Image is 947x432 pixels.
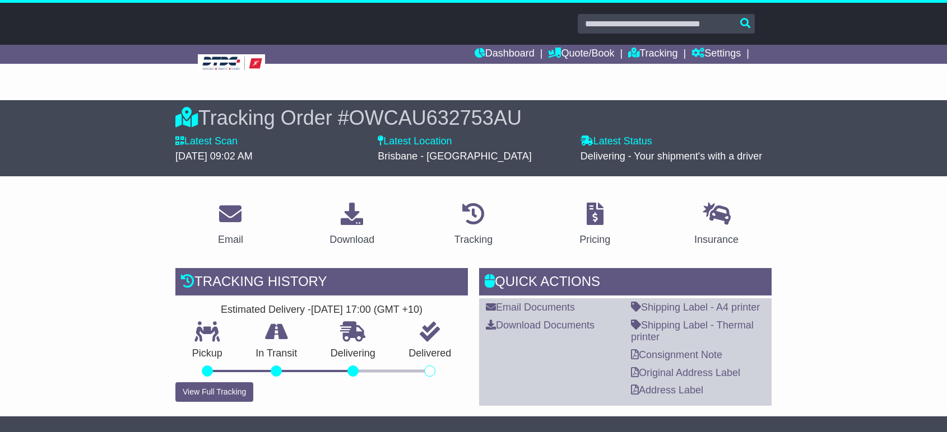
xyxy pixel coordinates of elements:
label: Latest Scan [175,135,238,148]
div: Tracking Order # [175,106,772,130]
span: OWCAU632753AU [349,106,522,129]
p: Pickup [175,348,239,360]
div: Download [329,232,374,247]
div: Email [218,232,243,247]
label: Latest Location [378,135,452,148]
span: Brisbane - [GEOGRAPHIC_DATA] [378,151,531,162]
p: In Transit [239,348,314,360]
a: Tracking [447,199,500,251]
span: [DATE] 09:02 AM [175,151,253,162]
a: Download [322,199,382,251]
span: Delivering - Your shipment's with a driver [581,151,763,162]
div: Tracking [454,232,493,247]
div: Tracking history [175,268,468,298]
div: Estimated Delivery - [175,304,468,316]
a: Shipping Label - Thermal printer [631,320,754,343]
a: Email [211,199,250,251]
a: Download Documents [486,320,595,331]
div: [DATE] 17:00 (GMT +10) [311,304,423,316]
a: Dashboard [475,45,535,64]
a: Insurance [687,199,746,251]
a: Settings [691,45,741,64]
p: Delivered [392,348,468,360]
a: Consignment Note [631,349,722,360]
a: Pricing [572,199,618,251]
p: Delivering [314,348,392,360]
a: Tracking [628,45,677,64]
a: Original Address Label [631,367,740,378]
div: Insurance [694,232,739,247]
a: Quote/Book [548,45,614,64]
label: Latest Status [581,135,652,148]
a: Shipping Label - A4 printer [631,302,760,313]
button: View Full Tracking [175,382,253,402]
div: Pricing [579,232,610,247]
a: Email Documents [486,302,575,313]
a: Address Label [631,384,703,396]
div: Quick Actions [479,268,772,298]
